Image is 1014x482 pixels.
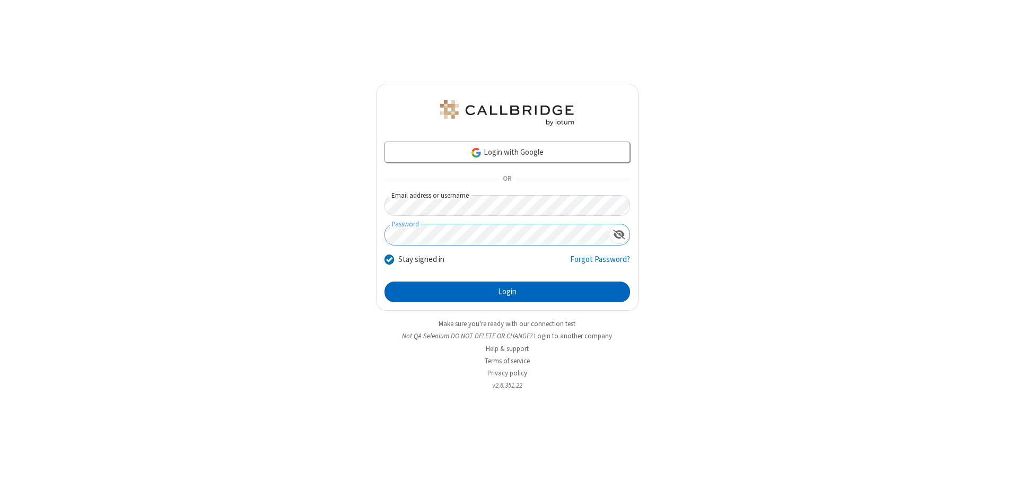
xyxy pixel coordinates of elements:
label: Stay signed in [398,253,444,266]
li: v2.6.351.22 [376,380,639,390]
a: Make sure you're ready with our connection test [439,319,575,328]
a: Privacy policy [487,369,527,378]
span: OR [499,172,515,187]
a: Terms of service [485,356,530,365]
img: google-icon.png [470,147,482,159]
button: Login [384,282,630,303]
img: QA Selenium DO NOT DELETE OR CHANGE [438,100,576,126]
a: Forgot Password? [570,253,630,274]
a: Help & support [486,344,529,353]
li: Not QA Selenium DO NOT DELETE OR CHANGE? [376,331,639,341]
input: Email address or username [384,195,630,216]
button: Login to another company [534,331,612,341]
div: Show password [609,224,630,244]
input: Password [385,224,609,245]
a: Login with Google [384,142,630,163]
